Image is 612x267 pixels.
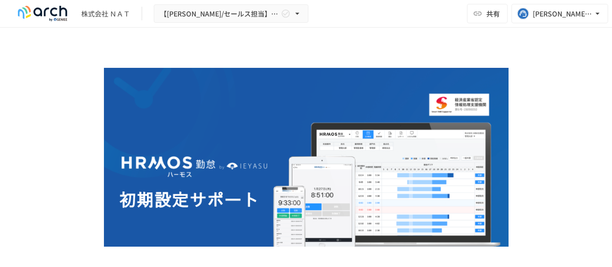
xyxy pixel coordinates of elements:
[533,8,593,20] div: [PERSON_NAME][EMAIL_ADDRESS][DOMAIN_NAME]
[467,4,508,23] button: 共有
[511,4,608,23] button: [PERSON_NAME][EMAIL_ADDRESS][DOMAIN_NAME]
[160,8,279,20] span: 【[PERSON_NAME]/セールス担当】株式会社ＮＡＴ様_初期設定サポート
[81,9,130,19] div: 株式会社 ＮＡＴ
[104,68,509,267] img: GdztLVQAPnGLORo409ZpmnRQckwtTrMz8aHIKJZF2AQ
[154,4,308,23] button: 【[PERSON_NAME]/セールス担当】株式会社ＮＡＴ様_初期設定サポート
[486,8,500,19] span: 共有
[12,6,73,21] img: logo-default@2x-9cf2c760.svg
